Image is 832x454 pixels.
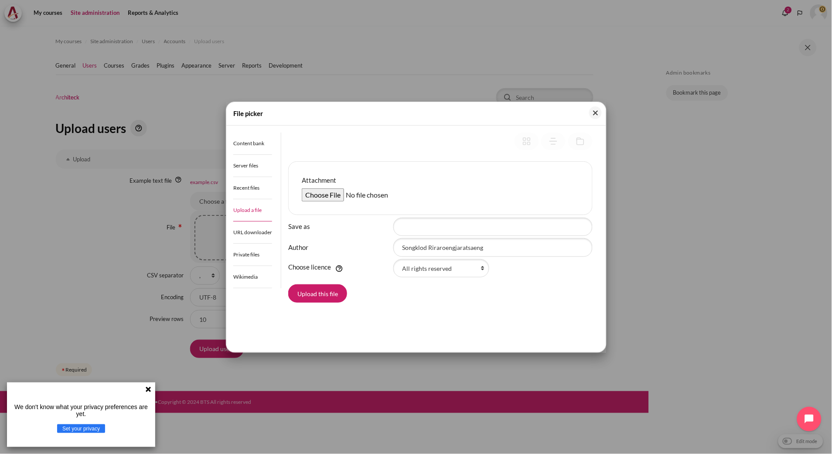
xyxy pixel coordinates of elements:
span: URL downloader [233,229,272,236]
span: Server files [233,162,258,169]
a: Private files [233,244,272,266]
span: Recent files [233,184,259,191]
label: Choose licence [288,262,331,272]
a: Server files [233,155,272,177]
a: Content bank [233,133,272,155]
label: Save as [288,222,390,232]
a: Help [334,265,345,273]
label: Attachment [302,175,336,185]
button: Set your privacy [57,424,105,433]
button: Upload this file [288,284,347,303]
p: We don't know what your privacy preferences are yet. [10,403,152,417]
h3: File picker [233,109,263,119]
a: Wikimedia [233,266,272,288]
a: Recent files [233,177,272,199]
a: Upload a file [233,199,272,222]
a: URL downloader [233,222,272,244]
span: Wikimedia [233,273,258,280]
button: Close [589,106,602,119]
label: Author [288,242,390,253]
span: Private files [233,251,259,258]
span: Upload a file [233,207,262,213]
img: Help with Choose licence [335,265,343,273]
span: Content bank [233,140,264,147]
